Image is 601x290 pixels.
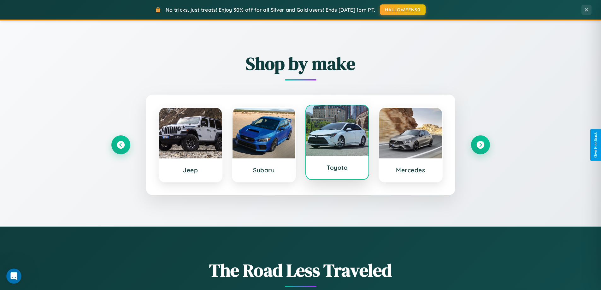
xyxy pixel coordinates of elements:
[380,4,426,15] button: HALLOWEEN30
[386,166,436,174] h3: Mercedes
[593,132,598,158] div: Give Feedback
[6,269,21,284] iframe: Intercom live chat
[166,166,216,174] h3: Jeep
[111,258,490,282] h1: The Road Less Traveled
[166,7,375,13] span: No tricks, just treats! Enjoy 30% off for all Silver and Gold users! Ends [DATE] 1pm PT.
[239,166,289,174] h3: Subaru
[312,164,362,171] h3: Toyota
[111,51,490,76] h2: Shop by make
